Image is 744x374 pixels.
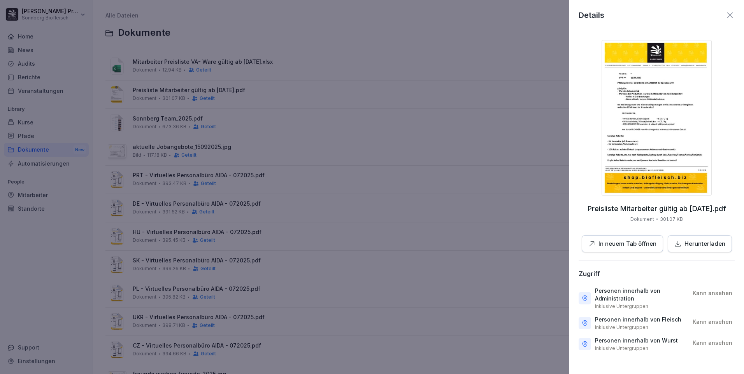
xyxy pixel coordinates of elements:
[598,239,656,248] p: In neuem Tab öffnen
[602,40,712,196] img: thumbnail
[579,270,600,278] div: Zugriff
[595,287,686,302] p: Personen innerhalb von Administration
[595,303,648,309] p: Inklusive Untergruppen
[579,9,604,21] p: Details
[595,345,648,351] p: Inklusive Untergruppen
[582,235,663,253] button: In neuem Tab öffnen
[595,337,678,344] p: Personen innerhalb von Wurst
[693,339,732,347] p: Kann ansehen
[693,318,732,326] p: Kann ansehen
[630,216,654,223] p: Dokument
[588,205,726,213] p: Preisliste Mitarbeiter gültig ab 22.09.2025.pdf
[595,324,648,330] p: Inklusive Untergruppen
[668,235,732,253] button: Herunterladen
[660,216,683,223] p: 301.07 KB
[693,289,732,297] p: Kann ansehen
[684,239,725,248] p: Herunterladen
[595,316,681,323] p: Personen innerhalb von Fleisch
